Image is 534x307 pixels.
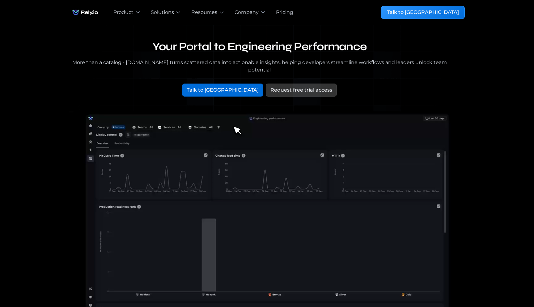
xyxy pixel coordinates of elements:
div: Talk to [GEOGRAPHIC_DATA] [187,86,259,94]
a: Talk to [GEOGRAPHIC_DATA] [182,84,263,97]
div: More than a catalog - [DOMAIN_NAME] turns scattered data into actionable insights, helping develo... [69,59,450,74]
div: Product [113,9,133,16]
div: Talk to [GEOGRAPHIC_DATA] [387,9,459,16]
div: Resources [191,9,217,16]
a: Request free trial access [266,84,337,97]
a: Talk to [GEOGRAPHIC_DATA] [381,6,465,19]
h1: Your Portal to Engineering Performance [69,40,450,54]
img: Rely.io logo [69,6,101,19]
div: Solutions [151,9,174,16]
div: Company [235,9,259,16]
div: Request free trial access [270,86,332,94]
a: home [69,6,101,19]
a: Pricing [276,9,293,16]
